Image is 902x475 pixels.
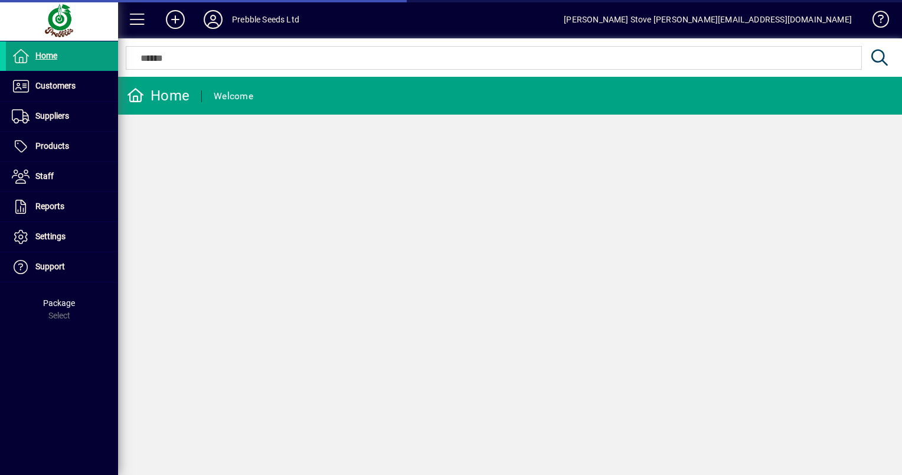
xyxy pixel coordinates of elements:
[6,192,118,222] a: Reports
[35,141,69,151] span: Products
[214,87,253,106] div: Welcome
[127,86,189,105] div: Home
[35,171,54,181] span: Staff
[43,298,75,308] span: Package
[6,102,118,131] a: Suppliers
[864,2,887,41] a: Knowledge Base
[6,222,118,252] a: Settings
[35,111,69,121] span: Suppliers
[156,9,194,30] button: Add
[35,201,64,211] span: Reports
[35,232,66,241] span: Settings
[35,262,65,271] span: Support
[35,81,76,90] span: Customers
[6,252,118,282] a: Support
[6,132,118,161] a: Products
[194,9,232,30] button: Profile
[6,71,118,101] a: Customers
[232,10,299,29] div: Prebble Seeds Ltd
[564,10,852,29] div: [PERSON_NAME] Stove [PERSON_NAME][EMAIL_ADDRESS][DOMAIN_NAME]
[35,51,57,60] span: Home
[6,162,118,191] a: Staff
